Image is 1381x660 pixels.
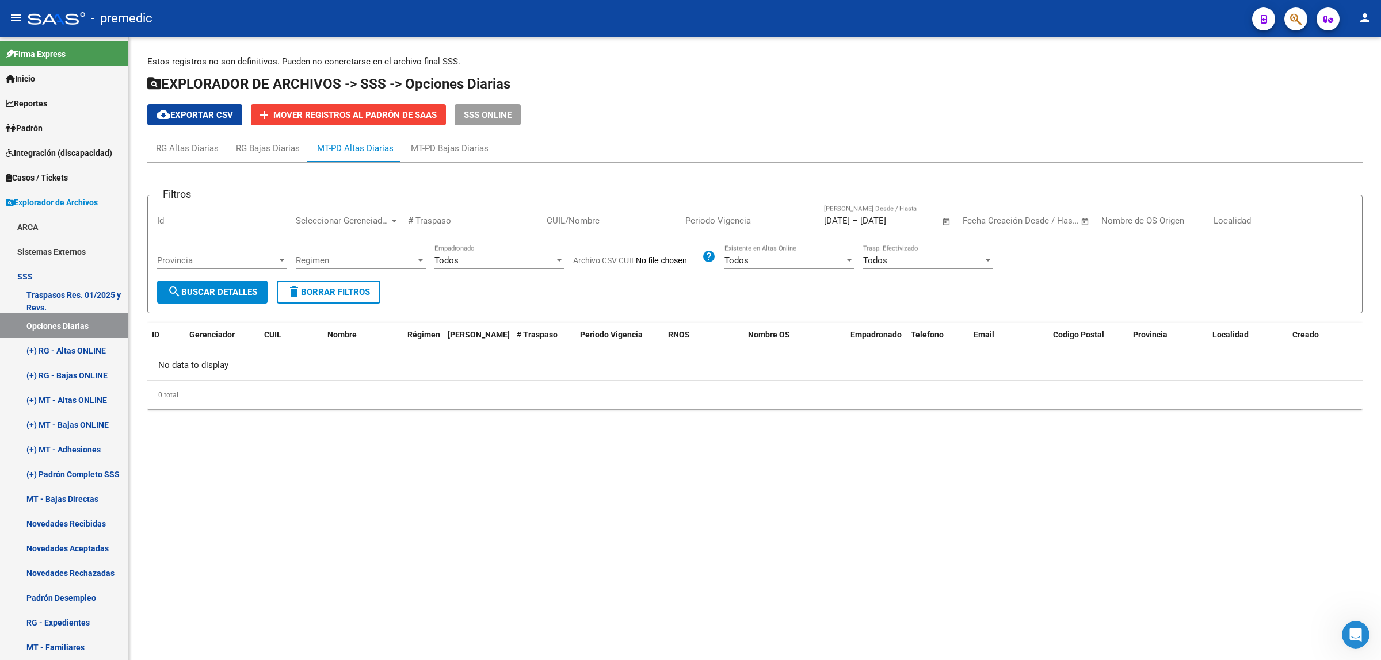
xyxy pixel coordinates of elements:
[147,76,510,92] span: EXPLORADOR DE ARCHIVOS -> SSS -> Opciones Diarias
[257,108,271,122] mat-icon: add
[167,287,257,297] span: Buscar Detalles
[850,330,902,339] span: Empadronado
[743,323,846,360] datatable-header-cell: Nombre OS
[846,323,906,360] datatable-header-cell: Empadronado
[189,330,235,339] span: Gerenciador
[580,330,643,339] span: Periodo Vigencia
[724,255,749,266] span: Todos
[464,110,512,120] span: SSS ONLINE
[1048,323,1128,360] datatable-header-cell: Codigo Postal
[906,323,969,360] datatable-header-cell: Telefono
[969,323,1049,360] datatable-header-cell: Email
[448,330,510,339] span: [PERSON_NAME]
[147,351,1363,380] div: No data to display
[512,323,575,360] datatable-header-cell: # Traspaso
[1342,621,1369,649] iframe: Intercom live chat
[1079,215,1092,228] button: Open calendar
[636,256,702,266] input: Archivo CSV CUIL
[323,323,403,360] datatable-header-cell: Nombre
[668,330,690,339] span: RNOS
[940,215,953,228] button: Open calendar
[152,330,159,339] span: ID
[264,330,281,339] span: CUIL
[287,285,301,298] mat-icon: delete
[157,186,197,202] h3: Filtros
[147,381,1363,409] div: 0 total
[517,330,558,339] span: # Traspaso
[1212,330,1249,339] span: Localidad
[317,142,394,155] div: MT-PD Altas Diarias
[91,6,152,31] span: - premedic
[403,323,443,360] datatable-header-cell: Régimen
[1053,330,1104,339] span: Codigo Postal
[1288,323,1363,360] datatable-header-cell: Creado
[963,216,1009,226] input: Fecha inicio
[852,216,858,226] span: –
[6,72,35,85] span: Inicio
[1020,216,1075,226] input: Fecha fin
[277,281,380,304] button: Borrar Filtros
[157,255,277,266] span: Provincia
[824,216,850,226] input: Fecha inicio
[702,250,716,263] mat-icon: help
[573,256,636,265] span: Archivo CSV CUIL
[748,330,790,339] span: Nombre OS
[147,104,242,125] button: Exportar CSV
[157,281,268,304] button: Buscar Detalles
[287,287,370,297] span: Borrar Filtros
[157,110,233,120] span: Exportar CSV
[1292,330,1319,339] span: Creado
[296,216,389,226] span: Seleccionar Gerenciador
[6,171,68,184] span: Casos / Tickets
[6,97,47,110] span: Reportes
[860,216,916,226] input: Fecha fin
[6,196,98,209] span: Explorador de Archivos
[6,48,66,60] span: Firma Express
[575,323,664,360] datatable-header-cell: Periodo Vigencia
[147,55,1363,68] p: Estos registros no son definitivos. Pueden no concretarse en el archivo final SSS.
[434,255,459,266] span: Todos
[9,11,23,25] mat-icon: menu
[6,122,43,135] span: Padrón
[974,330,994,339] span: Email
[455,104,521,125] button: SSS ONLINE
[236,142,300,155] div: RG Bajas Diarias
[327,330,357,339] span: Nombre
[273,110,437,120] span: Mover registros al PADRÓN de SAAS
[443,323,512,360] datatable-header-cell: Fecha Traspaso
[251,104,446,125] button: Mover registros al PADRÓN de SAAS
[156,142,219,155] div: RG Altas Diarias
[157,108,170,121] mat-icon: cloud_download
[407,330,440,339] span: Régimen
[185,323,260,360] datatable-header-cell: Gerenciador
[411,142,489,155] div: MT-PD Bajas Diarias
[1358,11,1372,25] mat-icon: person
[1128,323,1208,360] datatable-header-cell: Provincia
[6,147,112,159] span: Integración (discapacidad)
[1133,330,1168,339] span: Provincia
[663,323,743,360] datatable-header-cell: RNOS
[863,255,887,266] span: Todos
[147,323,185,360] datatable-header-cell: ID
[167,285,181,298] mat-icon: search
[911,330,944,339] span: Telefono
[1208,323,1288,360] datatable-header-cell: Localidad
[296,255,415,266] span: Regimen
[260,323,323,360] datatable-header-cell: CUIL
